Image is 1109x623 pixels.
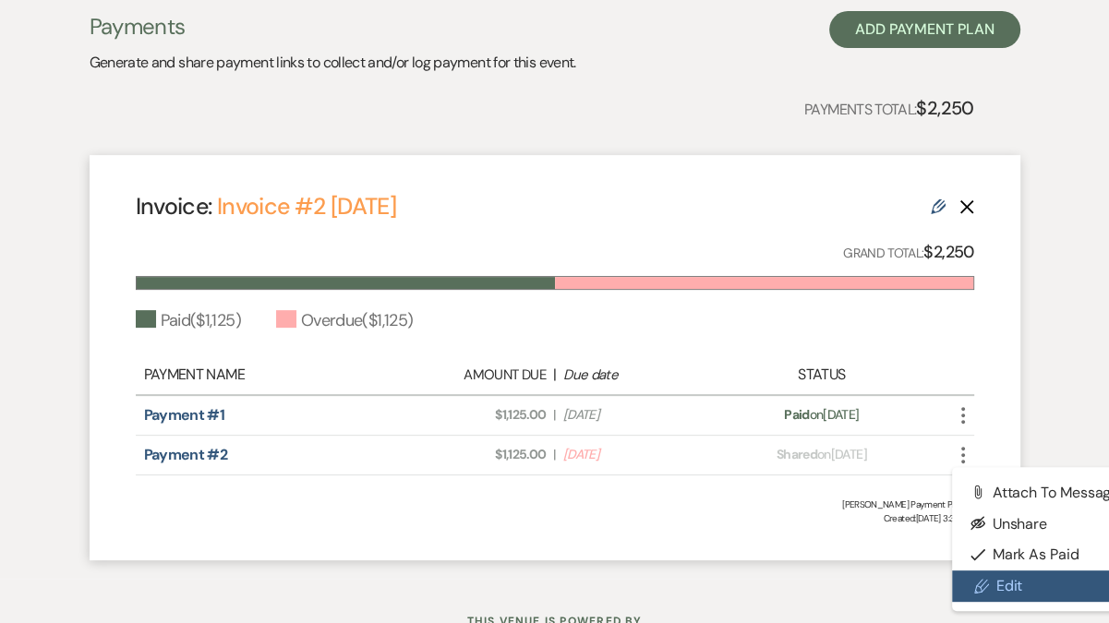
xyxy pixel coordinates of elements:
div: | [391,364,719,386]
span: [DATE] [563,445,709,464]
strong: $2,250 [923,241,973,263]
span: $1,125.00 [400,405,546,425]
span: | [553,445,555,464]
div: Due date [563,365,709,386]
button: Add Payment Plan [829,11,1020,48]
div: Amount Due [400,365,546,386]
div: on [DATE] [718,445,923,464]
p: Generate and share payment links to collect and/or log payment for this event. [90,51,576,75]
span: Shared [777,446,817,462]
span: $1,125.00 [400,445,546,464]
h4: Invoice: [136,190,396,222]
div: [PERSON_NAME] Payment Plan #1 [136,497,974,511]
a: Payment #2 [144,445,228,464]
p: Grand Total: [843,239,974,266]
strong: $2,250 [916,96,973,120]
span: [DATE] [563,405,709,425]
p: Payments Total: [804,93,974,123]
a: Payment #1 [144,405,225,425]
div: Paid ( $1,125 ) [136,308,241,333]
div: Overdue ( $1,125 ) [276,308,413,333]
h3: Payments [90,11,576,42]
span: | [553,405,555,425]
a: Invoice #2 [DATE] [217,191,396,222]
span: Paid [784,406,809,423]
div: Payment Name [144,364,391,386]
span: Created: [DATE] 3:30 PM [136,511,974,525]
div: Status [718,364,923,386]
div: on [DATE] [718,405,923,425]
